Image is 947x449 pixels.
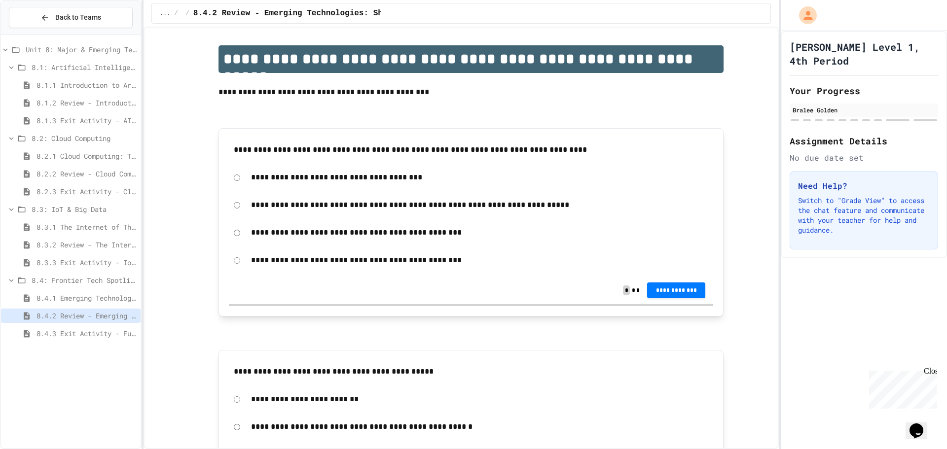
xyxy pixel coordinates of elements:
[36,115,137,126] span: 8.1.3 Exit Activity - AI Detective
[790,152,938,164] div: No due date set
[865,367,937,409] iframe: chat widget
[32,62,137,72] span: 8.1: Artificial Intelligence Basics
[798,180,930,192] h3: Need Help?
[36,186,137,197] span: 8.2.3 Exit Activity - Cloud Service Detective
[36,240,137,250] span: 8.3.2 Review - The Internet of Things and Big Data
[793,105,935,114] div: Bralee Golden
[186,9,189,17] span: /
[36,169,137,179] span: 8.2.2 Review - Cloud Computing
[36,151,137,161] span: 8.2.1 Cloud Computing: Transforming the Digital World
[790,40,938,68] h1: [PERSON_NAME] Level 1, 4th Period
[906,410,937,439] iframe: chat widget
[36,98,137,108] span: 8.1.2 Review - Introduction to Artificial Intelligence
[32,133,137,143] span: 8.2: Cloud Computing
[32,275,137,285] span: 8.4: Frontier Tech Spotlight
[4,4,68,63] div: Chat with us now!Close
[789,4,819,27] div: My Account
[36,311,137,321] span: 8.4.2 Review - Emerging Technologies: Shaping Our Digital Future
[160,9,171,17] span: ...
[55,12,101,23] span: Back to Teams
[32,204,137,214] span: 8.3: IoT & Big Data
[790,134,938,148] h2: Assignment Details
[36,293,137,303] span: 8.4.1 Emerging Technologies: Shaping Our Digital Future
[36,257,137,268] span: 8.3.3 Exit Activity - IoT Data Detective Challenge
[36,222,137,232] span: 8.3.1 The Internet of Things and Big Data: Our Connected Digital World
[174,9,178,17] span: /
[798,196,930,235] p: Switch to "Grade View" to access the chat feature and communicate with your teacher for help and ...
[193,7,497,19] span: 8.4.2 Review - Emerging Technologies: Shaping Our Digital Future
[36,328,137,339] span: 8.4.3 Exit Activity - Future Tech Challenge
[790,84,938,98] h2: Your Progress
[36,80,137,90] span: 8.1.1 Introduction to Artificial Intelligence
[26,44,137,55] span: Unit 8: Major & Emerging Technologies
[9,7,133,28] button: Back to Teams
